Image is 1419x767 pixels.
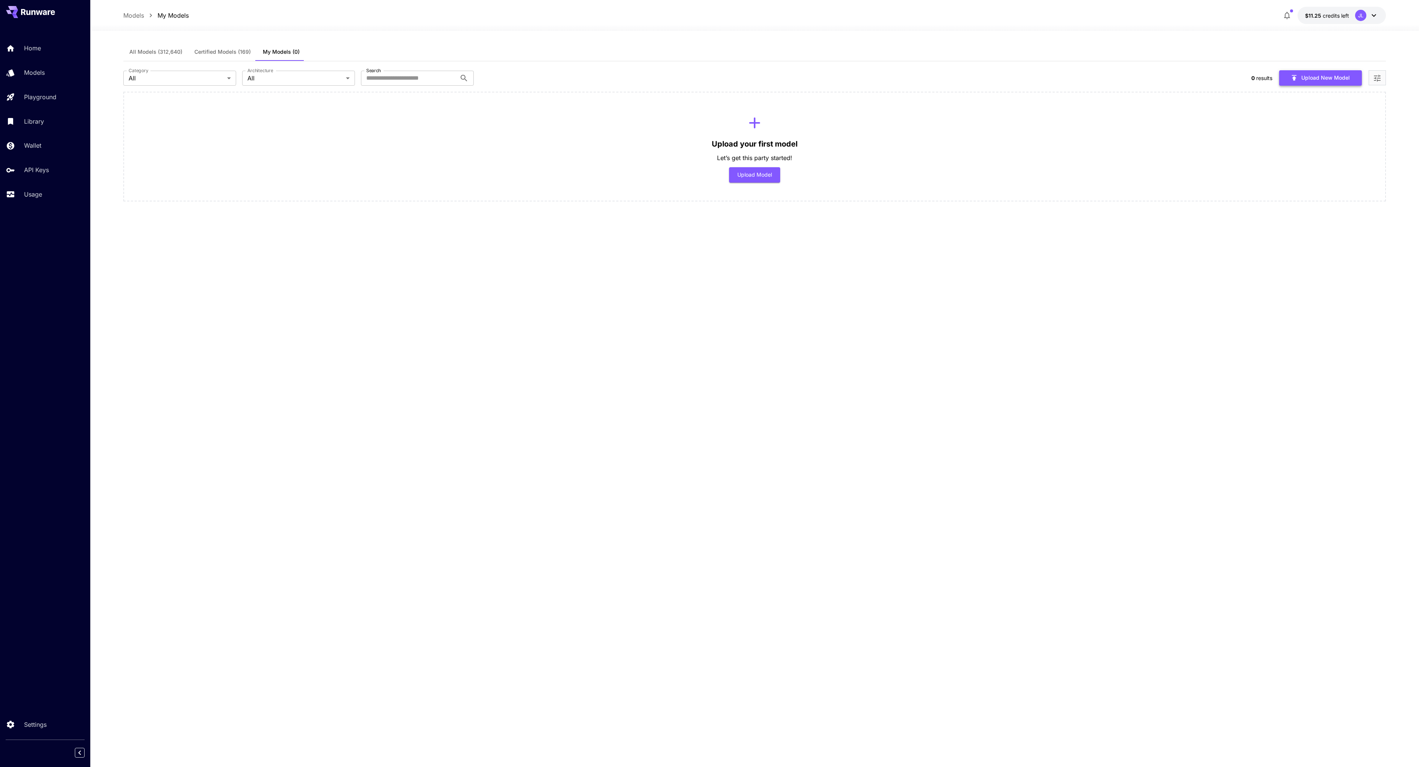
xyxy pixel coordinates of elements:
[1298,7,1386,24] button: $11.2541JL
[247,74,343,83] span: All
[24,190,42,199] p: Usage
[24,92,56,101] p: Playground
[194,48,251,55] span: Certified Models (169)
[1251,75,1255,81] span: 0
[24,141,41,150] p: Wallet
[24,117,44,126] p: Library
[75,748,85,758] button: Collapse sidebar
[247,67,273,74] label: Architecture
[1373,73,1382,83] button: Open more filters
[129,67,149,74] label: Category
[366,67,381,74] label: Search
[123,11,144,20] a: Models
[263,48,300,55] span: My Models (0)
[1355,10,1366,21] div: JL
[729,167,781,183] button: Upload Model
[1279,70,1362,86] button: Upload New Model
[24,165,49,174] p: API Keys
[712,140,797,148] h3: Upload your first model
[158,11,189,20] a: My Models
[1256,75,1272,81] span: results
[1305,12,1323,19] span: $11.25
[717,153,792,162] p: Let’s get this party started!
[1305,12,1349,20] div: $11.2541
[129,48,182,55] span: All Models (312,640)
[24,44,41,53] p: Home
[129,74,224,83] span: All
[123,11,189,20] nav: breadcrumb
[1323,12,1349,19] span: credits left
[80,746,90,759] div: Collapse sidebar
[24,720,47,729] p: Settings
[24,68,45,77] p: Models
